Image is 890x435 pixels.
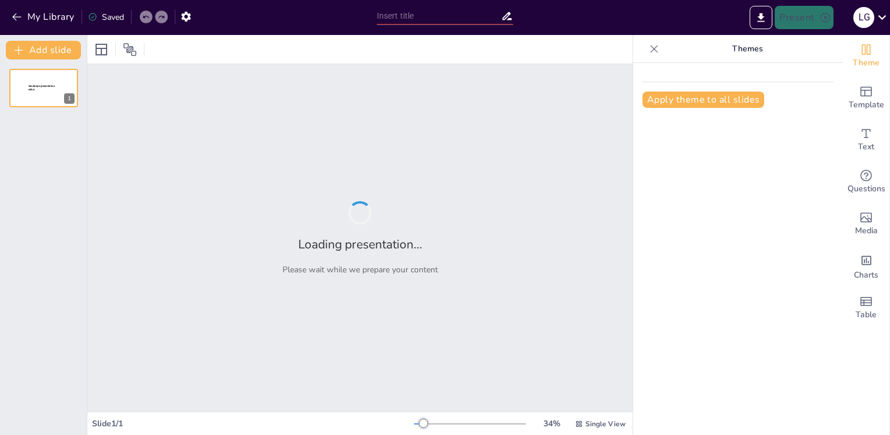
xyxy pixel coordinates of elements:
div: Slide 1 / 1 [92,418,414,429]
div: Add charts and graphs [843,245,889,287]
button: Export to PowerPoint [750,6,772,29]
span: Single View [585,419,626,429]
div: 1 [64,93,75,104]
button: Add slide [6,41,81,59]
div: 34 % [538,418,566,429]
div: Add ready made slides [843,77,889,119]
span: Position [123,43,137,57]
span: Template [849,99,884,111]
div: Get real-time input from your audience [843,161,889,203]
div: Add images, graphics, shapes or video [843,203,889,245]
div: Change the overall theme [843,35,889,77]
p: Themes [663,35,831,63]
span: Sendsteps presentation editor [29,85,55,91]
div: Add text boxes [843,119,889,161]
input: Insert title [377,8,501,24]
button: My Library [9,8,79,26]
p: Please wait while we prepare your content [282,264,438,275]
button: Present [775,6,833,29]
span: Charts [854,269,878,282]
div: 1 [9,69,78,107]
div: Add a table [843,287,889,329]
div: Layout [92,40,111,59]
button: Apply theme to all slides [642,92,764,108]
h2: Loading presentation... [298,236,422,252]
span: Media [855,224,878,237]
span: Text [858,141,874,153]
div: Saved [88,12,124,23]
span: Table [856,308,877,321]
div: L G [853,7,874,28]
span: Theme [853,57,880,69]
span: Questions [847,183,885,195]
button: L G [853,6,874,29]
